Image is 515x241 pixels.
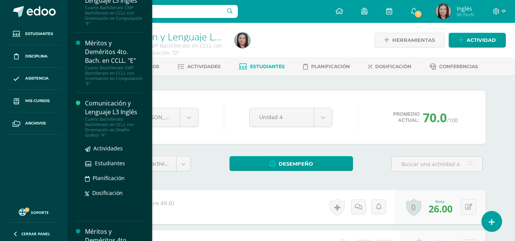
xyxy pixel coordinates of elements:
strong: (Sobre 40.0) [141,199,174,207]
span: Planificación [311,64,350,69]
div: Cuarto Bachillerato CMP Bachillerato en CCLL con Orientación en Computación "E" [85,65,143,86]
a: Estudiantes [239,61,285,73]
input: Buscar una actividad aquí... [392,156,482,171]
a: Planificación [303,61,350,73]
a: Asistencia [6,68,61,90]
span: Asistencia [25,75,49,81]
a: Unidad 4 [250,108,332,127]
a: Herramientas [374,33,445,48]
a: Estudiantes [6,23,61,45]
span: Actividades [93,145,123,152]
span: /100 [447,117,458,124]
span: Soporte [31,210,49,215]
a: 0 [406,198,421,216]
div: Cuarto Bachillerato CMP Bachillerato en CCLL con Orientación en Computación 'D' [96,42,226,56]
span: [PERSON_NAME] [140,113,182,121]
span: 1 [414,10,422,18]
a: Disciplina [6,45,61,68]
div: Cuarto Bachillerato Bachillerato en CCLL con Orientación en Diseño Gráfico "A" [85,117,143,138]
span: Desempeño [279,157,313,171]
span: Actividad [467,33,496,47]
a: Mis cursos [6,90,61,112]
span: Cerrar panel [21,231,50,236]
span: Disciplina [25,53,48,59]
a: Archivos [6,112,61,135]
span: Mi Perfil [457,11,474,18]
span: Actividades [187,64,221,69]
span: Estudiantes [250,64,285,69]
h1: Comunicación y Lenguaje L3 Inglés [96,31,226,42]
img: e03ec1ec303510e8e6f60bf4728ca3bf.png [436,4,451,19]
a: Comunicación y Lenguaje L3 InglésCuarto Bachillerato Bachillerato en CCLL con Orientación en Dise... [85,99,143,138]
span: Herramientas [392,33,435,47]
span: Dosificación [92,189,123,196]
a: Conferencias [430,61,478,73]
span: Mis cursos [25,98,50,104]
span: Estudiantes [25,31,53,37]
a: Dosificación [368,61,411,73]
span: Dosificación [375,64,411,69]
a: Dosificación [85,188,143,197]
span: Unidad 4 [259,108,304,126]
a: [PERSON_NAME] [116,108,198,127]
a: Actividades [85,144,143,153]
a: Desempeño [229,156,353,171]
a: Estudiantes [85,159,143,168]
a: Actividad [449,33,506,48]
div: Nota: [428,199,452,204]
a: Planificación [85,174,143,182]
span: Promedio actual: [393,111,420,123]
a: Actividades [178,61,221,73]
span: 70.0 [423,109,447,126]
div: Comunicación y Lenguaje L3 Inglés [85,99,143,117]
span: Inglés [457,5,474,12]
a: Comunicación y Lenguaje L3 Inglés [96,30,248,43]
span: Planificación [93,174,125,182]
div: Méritos y Deméritos 4to. Bach. en CCLL. "E" [85,39,143,65]
span: Conferencias [439,64,478,69]
span: Archivos [25,120,46,126]
img: e03ec1ec303510e8e6f60bf4728ca3bf.png [235,33,250,48]
span: 26.00 [428,202,452,215]
a: Soporte [9,207,58,217]
input: Busca un usuario... [72,5,238,18]
span: Estudiantes [95,160,125,167]
div: Cuarto Bachillerato CMP Bachillerato en CCLL con Orientación en Computación "E" [85,5,143,26]
a: Méritos y Deméritos 4to. Bach. en CCLL. "E"Cuarto Bachillerato CMP Bachillerato en CCLL con Orien... [85,39,143,86]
